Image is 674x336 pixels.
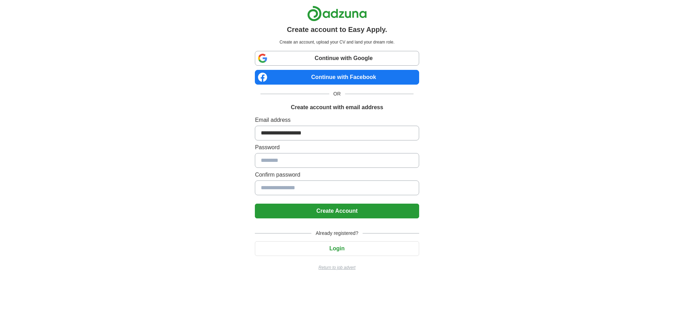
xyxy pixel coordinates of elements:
a: Continue with Google [255,51,419,66]
label: Email address [255,116,419,124]
p: Create an account, upload your CV and land your dream role. [256,39,417,45]
label: Confirm password [255,171,419,179]
a: Login [255,245,419,251]
span: OR [329,90,345,98]
button: Login [255,241,419,256]
img: Adzuna logo [307,6,367,21]
h1: Create account with email address [291,103,383,112]
label: Password [255,143,419,152]
a: Continue with Facebook [255,70,419,85]
button: Create Account [255,204,419,218]
h1: Create account to Easy Apply. [287,24,387,35]
a: Return to job advert [255,264,419,271]
span: Already registered? [311,230,362,237]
